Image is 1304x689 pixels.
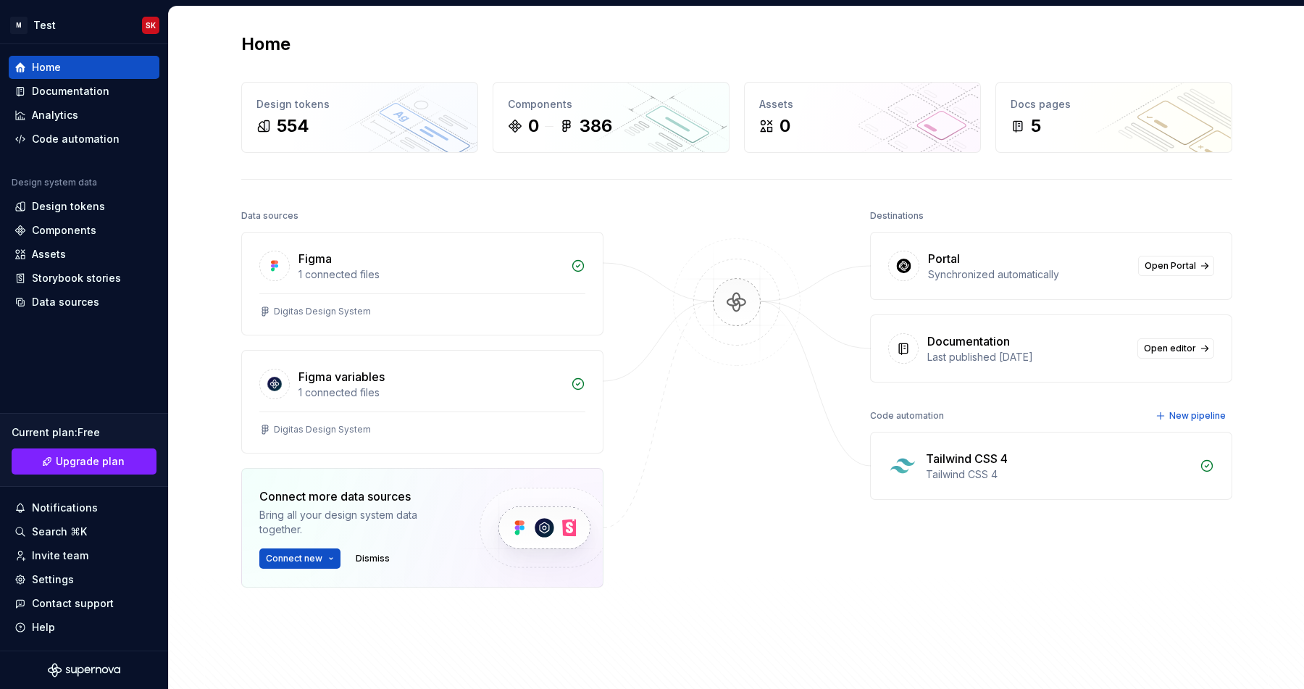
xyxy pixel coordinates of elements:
[870,206,924,226] div: Destinations
[9,568,159,591] a: Settings
[349,548,396,569] button: Dismiss
[241,33,291,56] h2: Home
[9,195,159,218] a: Design tokens
[1144,343,1196,354] span: Open editor
[32,84,109,99] div: Documentation
[298,385,562,400] div: 1 connected files
[146,20,156,31] div: SK
[9,544,159,567] a: Invite team
[241,350,603,454] a: Figma variables1 connected filesDigitas Design System
[928,267,1129,282] div: Synchronized automatically
[32,199,105,214] div: Design tokens
[32,548,88,563] div: Invite team
[9,80,159,103] a: Documentation
[32,60,61,75] div: Home
[744,82,981,153] a: Assets0
[493,82,730,153] a: Components0386
[241,82,478,153] a: Design tokens554
[926,467,1191,482] div: Tailwind CSS 4
[1145,260,1196,272] span: Open Portal
[9,616,159,639] button: Help
[9,291,159,314] a: Data sources
[12,425,156,440] div: Current plan : Free
[32,247,66,262] div: Assets
[3,9,165,41] button: MTestSK
[32,295,99,309] div: Data sources
[1169,410,1226,422] span: New pipeline
[9,128,159,151] a: Code automation
[1137,338,1214,359] a: Open editor
[241,232,603,335] a: Figma1 connected filesDigitas Design System
[928,250,960,267] div: Portal
[528,114,539,138] div: 0
[1031,114,1041,138] div: 5
[32,596,114,611] div: Contact support
[32,223,96,238] div: Components
[10,17,28,34] div: M
[759,97,966,112] div: Assets
[259,508,455,537] div: Bring all your design system data together.
[12,177,97,188] div: Design system data
[9,496,159,519] button: Notifications
[9,592,159,615] button: Contact support
[298,267,562,282] div: 1 connected files
[9,219,159,242] a: Components
[298,250,332,267] div: Figma
[926,450,1008,467] div: Tailwind CSS 4
[32,132,120,146] div: Code automation
[1138,256,1214,276] a: Open Portal
[48,663,120,677] svg: Supernova Logo
[9,520,159,543] button: Search ⌘K
[32,271,121,285] div: Storybook stories
[32,501,98,515] div: Notifications
[298,368,385,385] div: Figma variables
[32,572,74,587] div: Settings
[256,97,463,112] div: Design tokens
[927,350,1129,364] div: Last published [DATE]
[259,488,455,505] div: Connect more data sources
[12,448,156,475] a: Upgrade plan
[870,406,944,426] div: Code automation
[9,56,159,79] a: Home
[32,620,55,635] div: Help
[927,333,1010,350] div: Documentation
[274,306,371,317] div: Digitas Design System
[580,114,612,138] div: 386
[9,243,159,266] a: Assets
[266,553,322,564] span: Connect new
[56,454,125,469] span: Upgrade plan
[274,424,371,435] div: Digitas Design System
[9,104,159,127] a: Analytics
[780,114,790,138] div: 0
[259,548,340,569] button: Connect new
[356,553,390,564] span: Dismiss
[508,97,714,112] div: Components
[32,525,87,539] div: Search ⌘K
[1011,97,1217,112] div: Docs pages
[241,206,298,226] div: Data sources
[9,267,159,290] a: Storybook stories
[277,114,309,138] div: 554
[1151,406,1232,426] button: New pipeline
[33,18,56,33] div: Test
[32,108,78,122] div: Analytics
[995,82,1232,153] a: Docs pages5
